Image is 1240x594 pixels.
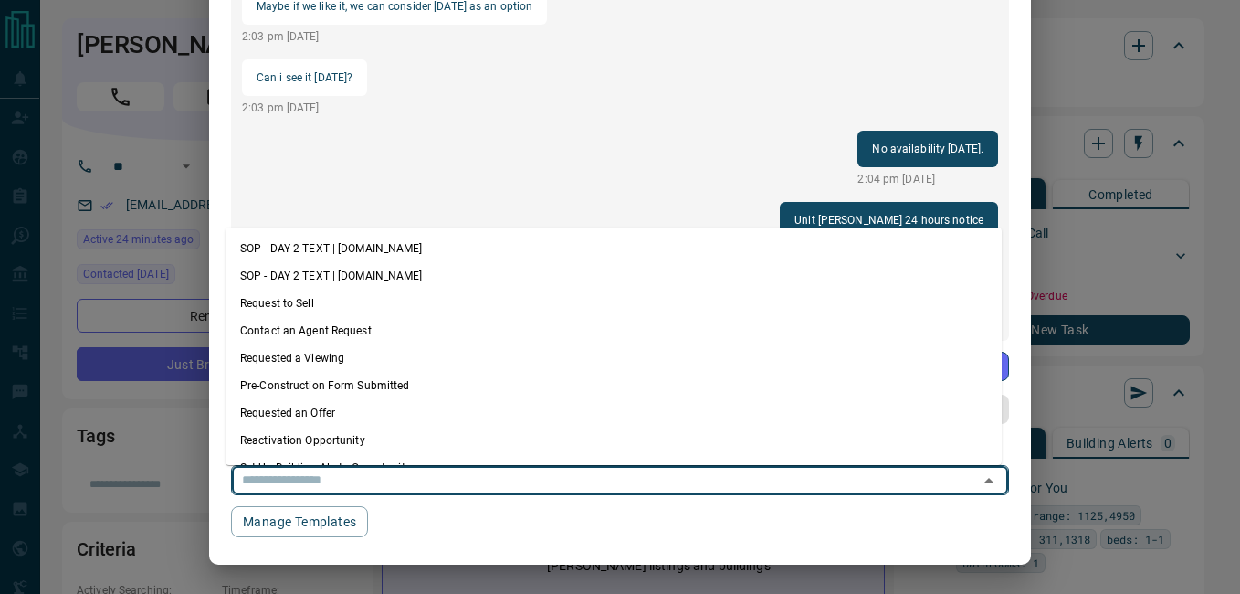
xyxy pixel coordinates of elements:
[226,262,1002,290] li: SOP - DAY 2 TEXT | [DOMAIN_NAME]
[226,372,1002,399] li: Pre-Construction Form Submitted
[226,317,1002,345] li: Contact an Agent Request
[857,171,998,187] p: 2:04 pm [DATE]
[226,345,1002,372] li: Requested a Viewing
[226,427,1002,454] li: Reactivation Opportunity
[226,399,1002,427] li: Requested an Offer
[242,28,547,45] p: 2:03 pm [DATE]
[226,454,1002,482] li: Set Up Building Alerts Opportunity
[231,506,368,537] button: Manage Templates
[872,138,983,160] p: No availability [DATE].
[226,290,1002,317] li: Request to Sell
[226,235,1002,262] li: SOP - DAY 2 TEXT | [DOMAIN_NAME]
[257,67,352,89] p: Can i see it [DATE]?
[242,100,367,116] p: 2:03 pm [DATE]
[976,468,1002,493] button: Close
[794,209,983,231] p: Unit [PERSON_NAME] 24 hours notice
